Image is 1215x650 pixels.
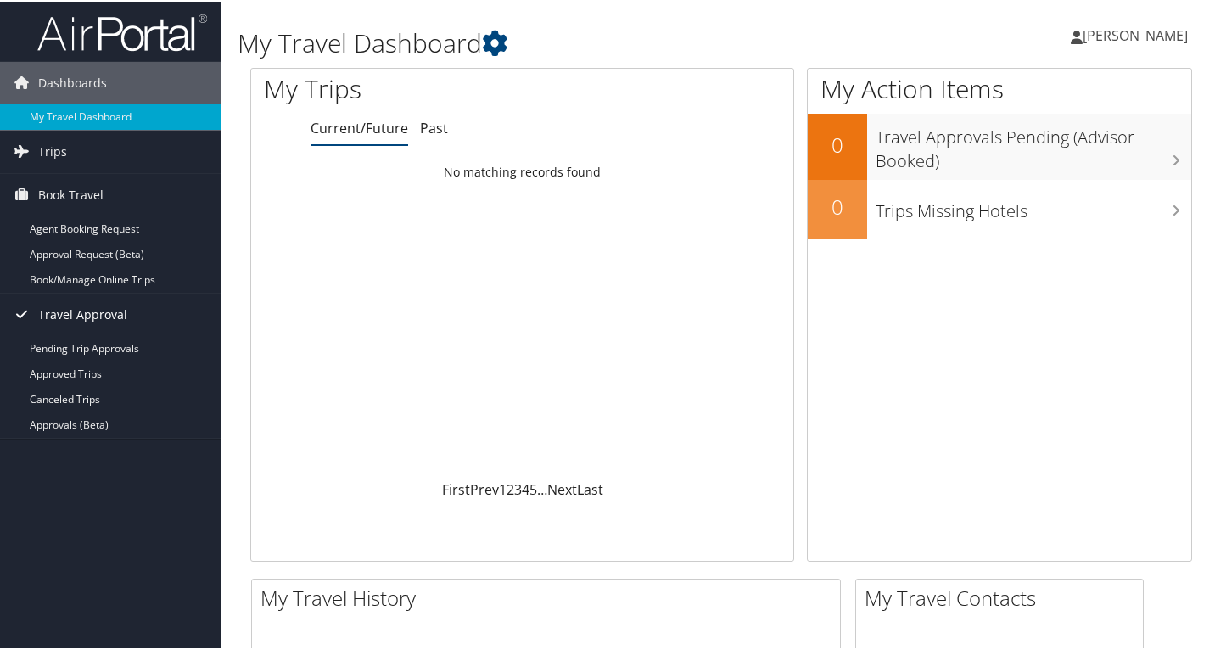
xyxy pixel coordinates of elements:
h1: My Travel Dashboard [238,24,882,59]
a: 4 [522,479,529,497]
a: Current/Future [311,117,408,136]
h3: Travel Approvals Pending (Advisor Booked) [876,115,1191,171]
h2: 0 [808,191,867,220]
span: … [537,479,547,497]
a: 0Trips Missing Hotels [808,178,1191,238]
a: [PERSON_NAME] [1071,8,1205,59]
h1: My Trips [264,70,555,105]
a: Prev [470,479,499,497]
td: No matching records found [251,155,793,186]
a: 1 [499,479,507,497]
span: Book Travel [38,172,104,215]
h1: My Action Items [808,70,1191,105]
img: airportal-logo.png [37,11,207,51]
a: Past [420,117,448,136]
a: 2 [507,479,514,497]
a: 0Travel Approvals Pending (Advisor Booked) [808,112,1191,177]
span: Trips [38,129,67,171]
span: Travel Approval [38,292,127,334]
h2: My Travel History [260,582,840,611]
a: First [442,479,470,497]
h2: My Travel Contacts [865,582,1143,611]
a: Last [577,479,603,497]
a: 5 [529,479,537,497]
span: [PERSON_NAME] [1083,25,1188,43]
a: Next [547,479,577,497]
h3: Trips Missing Hotels [876,189,1191,221]
span: Dashboards [38,60,107,103]
a: 3 [514,479,522,497]
h2: 0 [808,129,867,158]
